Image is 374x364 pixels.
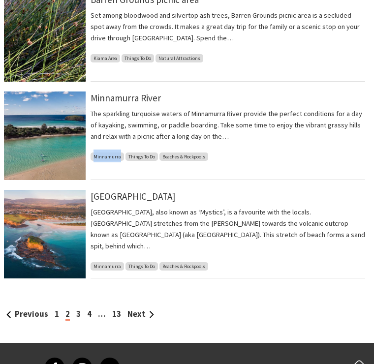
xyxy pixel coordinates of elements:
span: Minnamurra [91,263,124,271]
a: [GEOGRAPHIC_DATA] [91,191,175,203]
span: Beaches & Rockpools [159,263,208,271]
span: Things To Do [125,263,158,271]
p: Set among bloodwood and silvertop ash trees, Barren Grounds picnic area is a secluded spot away f... [91,10,365,44]
a: Next [127,309,154,320]
span: Things To Do [122,55,154,63]
a: 13 [112,309,121,320]
span: 2 [65,309,70,321]
a: 4 [87,309,92,320]
span: Things To Do [125,153,158,161]
a: Minnamurra River [91,92,161,104]
span: … [98,309,106,320]
a: Previous [6,309,48,320]
img: SUP Minnamurra River [4,92,86,181]
a: 3 [76,309,81,320]
span: Kiama Area [91,55,120,63]
p: [GEOGRAPHIC_DATA], also known as ‘Mystics’, is a favourite with the locals. [GEOGRAPHIC_DATA] str... [91,207,365,252]
span: Beaches & Rockpools [159,153,208,161]
p: The sparkling turquoise waters of Minnamurra River provide the perfect conditions for a day of ka... [91,109,365,143]
span: Natural Attractions [156,55,203,63]
img: Mystics Beach & Rangoon Island [4,190,86,279]
a: 1 [55,309,59,320]
span: Minnamurra [91,153,124,161]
